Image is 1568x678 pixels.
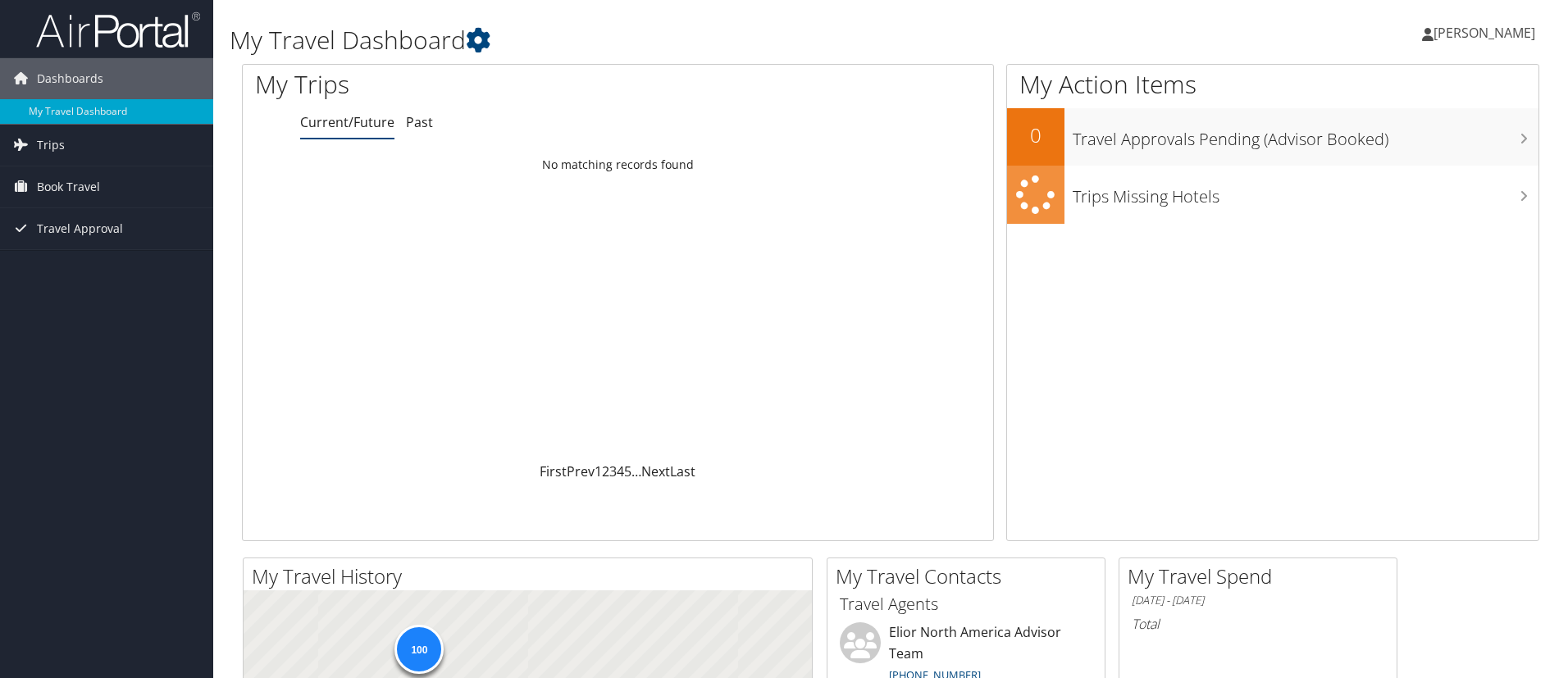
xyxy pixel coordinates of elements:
[1132,593,1384,608] h6: [DATE] - [DATE]
[1007,121,1064,149] h2: 0
[567,462,595,480] a: Prev
[37,166,100,207] span: Book Travel
[36,11,200,49] img: airportal-logo.png
[631,462,641,480] span: …
[1073,120,1538,151] h3: Travel Approvals Pending (Advisor Booked)
[255,67,668,102] h1: My Trips
[1007,108,1538,166] a: 0Travel Approvals Pending (Advisor Booked)
[670,462,695,480] a: Last
[37,125,65,166] span: Trips
[840,593,1092,616] h3: Travel Agents
[602,462,609,480] a: 2
[624,462,631,480] a: 5
[252,562,812,590] h2: My Travel History
[1132,615,1384,633] h6: Total
[300,113,394,131] a: Current/Future
[1128,562,1397,590] h2: My Travel Spend
[1434,24,1535,42] span: [PERSON_NAME]
[37,208,123,249] span: Travel Approval
[836,562,1105,590] h2: My Travel Contacts
[230,23,1111,57] h1: My Travel Dashboard
[540,462,567,480] a: First
[1422,8,1552,57] a: [PERSON_NAME]
[406,113,433,131] a: Past
[243,150,993,180] td: No matching records found
[37,58,103,99] span: Dashboards
[1007,166,1538,224] a: Trips Missing Hotels
[609,462,617,480] a: 3
[1073,177,1538,208] h3: Trips Missing Hotels
[595,462,602,480] a: 1
[617,462,624,480] a: 4
[1007,67,1538,102] h1: My Action Items
[394,625,444,674] div: 100
[641,462,670,480] a: Next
